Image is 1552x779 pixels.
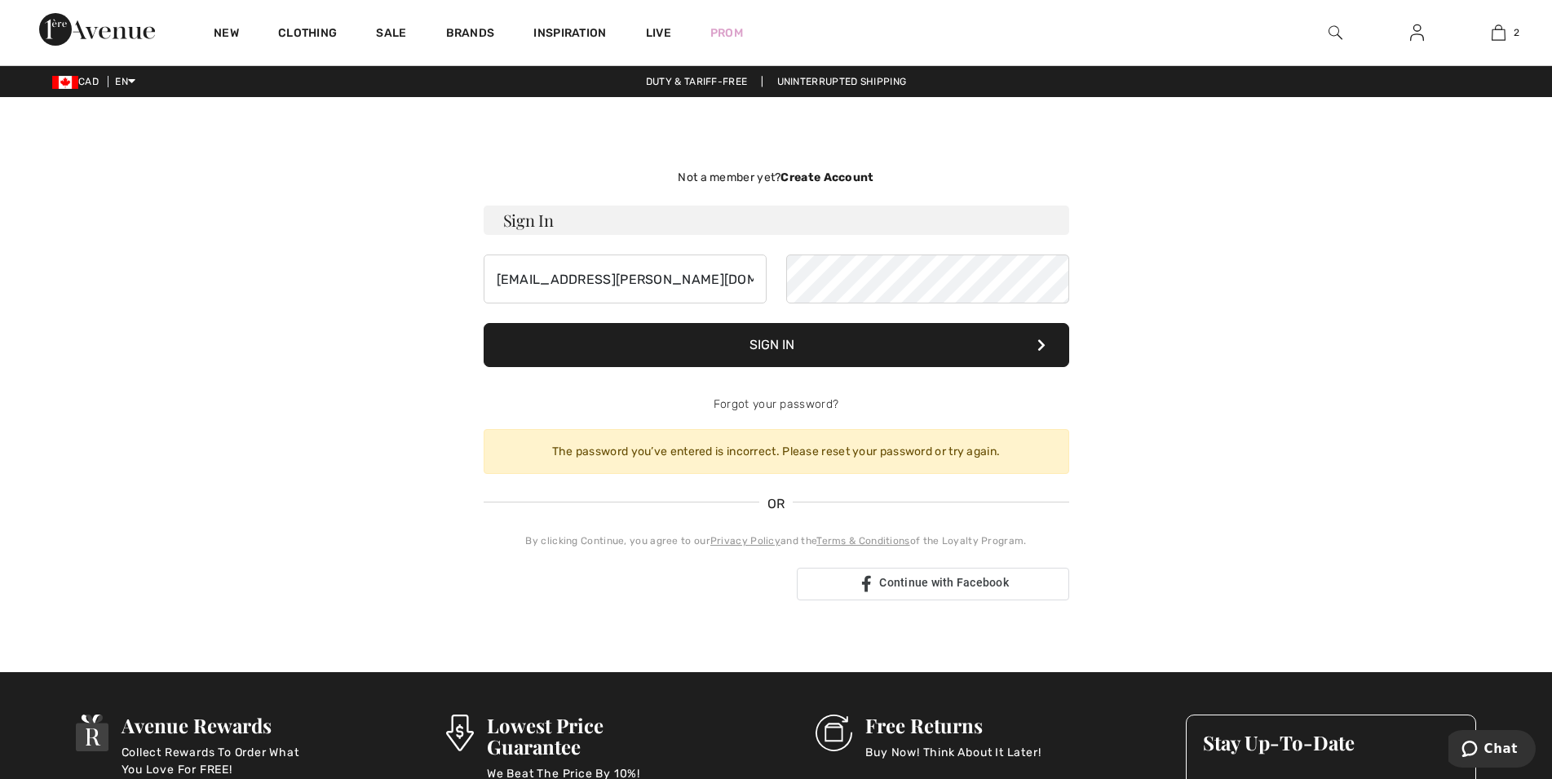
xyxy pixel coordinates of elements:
[487,715,691,757] h3: Lowest Price Guarantee
[797,568,1069,600] a: Continue with Facebook
[475,566,792,602] iframe: Sign in with Google Button
[484,323,1069,367] button: Sign In
[879,576,1009,589] span: Continue with Facebook
[1203,732,1459,753] h3: Stay Up-To-Date
[39,13,155,46] img: 1ère Avenue
[52,76,78,89] img: Canadian Dollar
[816,535,909,547] a: Terms & Conditions
[484,255,767,303] input: E-mail
[865,715,1041,736] h3: Free Returns
[1397,23,1437,43] a: Sign In
[484,533,1069,548] div: By clicking Continue, you agree to our and the of the Loyalty Program.
[533,26,606,43] span: Inspiration
[646,24,671,42] a: Live
[1492,23,1506,42] img: My Bag
[714,397,838,411] a: Forgot your password?
[278,26,337,43] a: Clothing
[52,76,105,87] span: CAD
[1458,23,1538,42] a: 2
[122,744,321,777] p: Collect Rewards To Order What You Love For FREE!
[376,26,406,43] a: Sale
[1329,23,1342,42] img: search the website
[484,169,1069,186] div: Not a member yet?
[710,535,780,547] a: Privacy Policy
[446,26,495,43] a: Brands
[1514,25,1519,40] span: 2
[1448,730,1536,771] iframe: Opens a widget where you can chat to one of our agents
[759,494,794,514] span: OR
[710,24,743,42] a: Prom
[484,429,1069,474] div: The password you’ve entered is incorrect. Please reset your password or try again.
[115,76,135,87] span: EN
[865,744,1041,777] p: Buy Now! Think About It Later!
[1410,23,1424,42] img: My Info
[76,715,108,751] img: Avenue Rewards
[816,715,852,751] img: Free Returns
[780,170,873,184] strong: Create Account
[484,206,1069,235] h3: Sign In
[122,715,321,736] h3: Avenue Rewards
[446,715,474,751] img: Lowest Price Guarantee
[214,26,239,43] a: New
[484,566,784,602] div: Sign in with Google. Opens in new tab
